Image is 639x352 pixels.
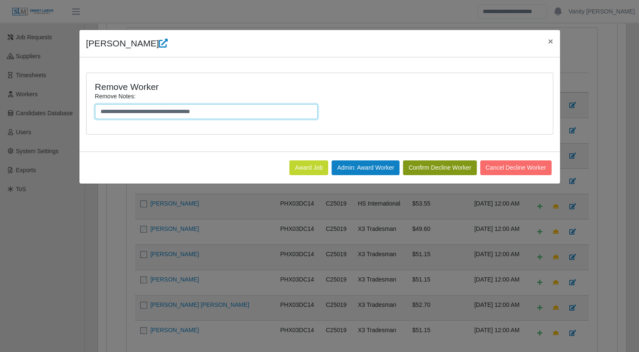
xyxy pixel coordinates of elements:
button: Confirm Decline Worker [403,160,476,175]
button: Admin: Award Worker [332,160,400,175]
button: Close [541,30,560,52]
button: Cancel Decline Worker [480,160,552,175]
h4: Remove Worker [95,81,429,92]
button: Award Job [289,160,328,175]
h4: [PERSON_NAME] [86,37,168,50]
span: × [548,36,553,46]
label: Remove Notes: [95,92,136,101]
